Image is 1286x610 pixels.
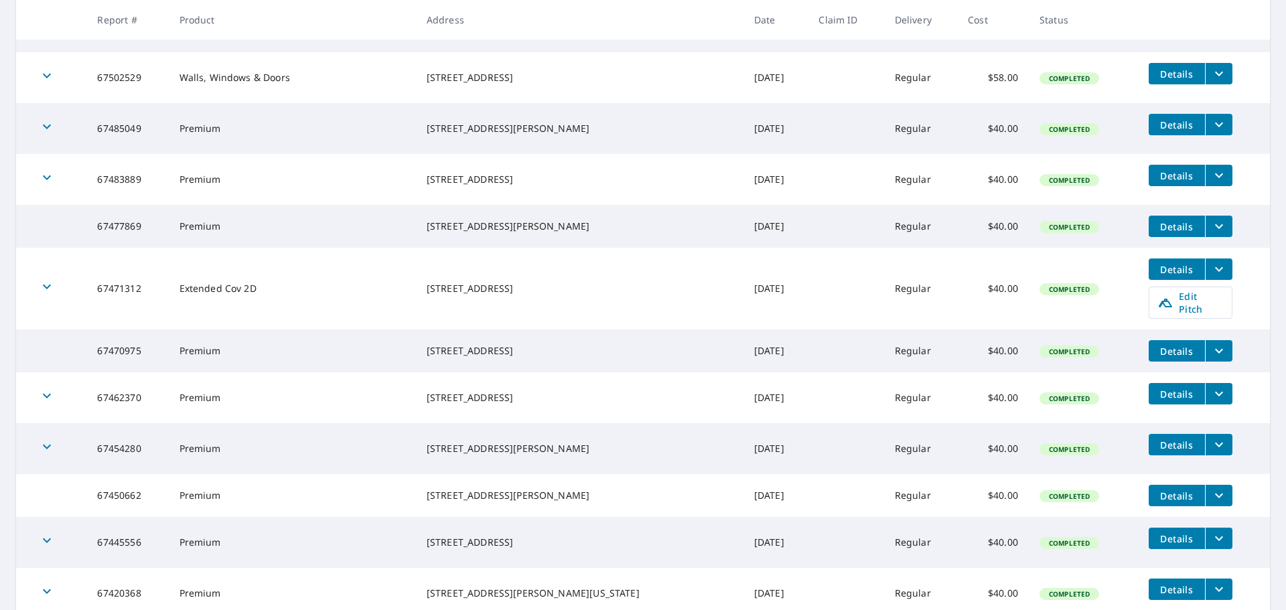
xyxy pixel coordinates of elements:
[169,372,416,423] td: Premium
[1205,165,1232,186] button: filesDropdownBtn-67483889
[1149,287,1232,319] a: Edit Pitch
[957,205,1029,248] td: $40.00
[884,248,958,329] td: Regular
[1205,485,1232,506] button: filesDropdownBtn-67450662
[86,248,168,329] td: 67471312
[1041,589,1098,599] span: Completed
[743,423,808,474] td: [DATE]
[1149,258,1205,280] button: detailsBtn-67471312
[743,205,808,248] td: [DATE]
[957,52,1029,103] td: $58.00
[1149,528,1205,549] button: detailsBtn-67445556
[1157,290,1224,315] span: Edit Pitch
[1149,579,1205,600] button: detailsBtn-67420368
[427,536,733,549] div: [STREET_ADDRESS]
[1157,119,1197,131] span: Details
[1157,489,1197,502] span: Details
[1205,63,1232,84] button: filesDropdownBtn-67502529
[1149,114,1205,135] button: detailsBtn-67485049
[1041,125,1098,134] span: Completed
[1205,258,1232,280] button: filesDropdownBtn-67471312
[427,391,733,404] div: [STREET_ADDRESS]
[884,103,958,154] td: Regular
[884,474,958,517] td: Regular
[1041,285,1098,294] span: Completed
[884,154,958,205] td: Regular
[1157,345,1197,358] span: Details
[1205,579,1232,600] button: filesDropdownBtn-67420368
[1041,347,1098,356] span: Completed
[86,372,168,423] td: 67462370
[743,517,808,568] td: [DATE]
[1157,388,1197,400] span: Details
[884,52,958,103] td: Regular
[86,517,168,568] td: 67445556
[169,423,416,474] td: Premium
[1041,222,1098,232] span: Completed
[1041,445,1098,454] span: Completed
[86,329,168,372] td: 67470975
[1157,583,1197,596] span: Details
[169,154,416,205] td: Premium
[957,517,1029,568] td: $40.00
[957,103,1029,154] td: $40.00
[743,474,808,517] td: [DATE]
[427,220,733,233] div: [STREET_ADDRESS][PERSON_NAME]
[427,344,733,358] div: [STREET_ADDRESS]
[1205,383,1232,404] button: filesDropdownBtn-67462370
[884,329,958,372] td: Regular
[1205,114,1232,135] button: filesDropdownBtn-67485049
[884,517,958,568] td: Regular
[1157,532,1197,545] span: Details
[884,205,958,248] td: Regular
[884,372,958,423] td: Regular
[1205,434,1232,455] button: filesDropdownBtn-67454280
[1041,175,1098,185] span: Completed
[86,423,168,474] td: 67454280
[86,474,168,517] td: 67450662
[957,248,1029,329] td: $40.00
[1205,528,1232,549] button: filesDropdownBtn-67445556
[427,71,733,84] div: [STREET_ADDRESS]
[169,329,416,372] td: Premium
[743,248,808,329] td: [DATE]
[743,372,808,423] td: [DATE]
[1149,216,1205,237] button: detailsBtn-67477869
[169,474,416,517] td: Premium
[169,248,416,329] td: Extended Cov 2D
[1041,491,1098,501] span: Completed
[1157,220,1197,233] span: Details
[86,205,168,248] td: 67477869
[86,103,168,154] td: 67485049
[1157,263,1197,276] span: Details
[1149,434,1205,455] button: detailsBtn-67454280
[86,154,168,205] td: 67483889
[1205,340,1232,362] button: filesDropdownBtn-67470975
[1149,165,1205,186] button: detailsBtn-67483889
[1149,383,1205,404] button: detailsBtn-67462370
[1205,216,1232,237] button: filesDropdownBtn-67477869
[427,282,733,295] div: [STREET_ADDRESS]
[1041,394,1098,403] span: Completed
[427,173,733,186] div: [STREET_ADDRESS]
[1149,63,1205,84] button: detailsBtn-67502529
[743,154,808,205] td: [DATE]
[1157,169,1197,182] span: Details
[1041,538,1098,548] span: Completed
[427,587,733,600] div: [STREET_ADDRESS][PERSON_NAME][US_STATE]
[957,154,1029,205] td: $40.00
[743,329,808,372] td: [DATE]
[169,517,416,568] td: Premium
[169,52,416,103] td: Walls, Windows & Doors
[743,103,808,154] td: [DATE]
[957,372,1029,423] td: $40.00
[427,122,733,135] div: [STREET_ADDRESS][PERSON_NAME]
[1157,439,1197,451] span: Details
[169,205,416,248] td: Premium
[957,329,1029,372] td: $40.00
[1157,68,1197,80] span: Details
[743,52,808,103] td: [DATE]
[957,423,1029,474] td: $40.00
[86,52,168,103] td: 67502529
[1041,74,1098,83] span: Completed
